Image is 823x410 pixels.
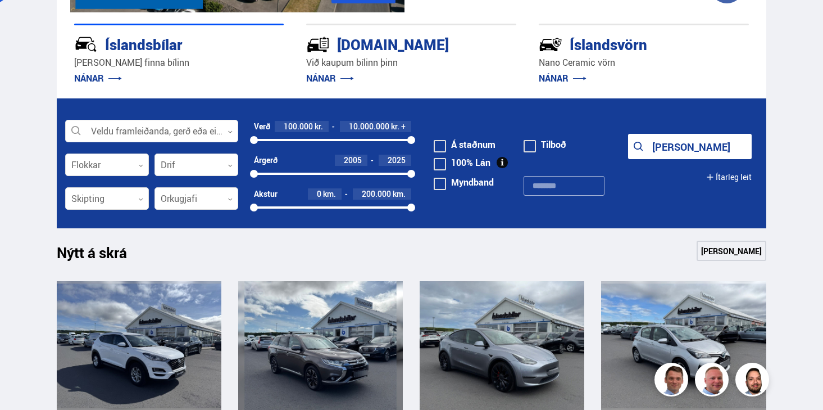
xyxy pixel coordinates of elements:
[317,188,321,199] span: 0
[74,56,284,69] p: [PERSON_NAME] finna bílinn
[254,156,278,165] div: Árgerð
[539,33,562,56] img: -Svtn6bYgwAsiwNX.svg
[306,33,330,56] img: tr5P-W3DuiFaO7aO.svg
[401,122,406,131] span: +
[254,190,278,199] div: Akstur
[434,158,490,167] label: 100% Lán
[315,122,323,131] span: kr.
[524,140,566,149] label: Tilboð
[393,190,406,199] span: km.
[254,122,270,131] div: Verð
[628,134,752,159] button: [PERSON_NAME]
[539,56,749,69] p: Nano Ceramic vörn
[539,72,586,84] a: NÁNAR
[306,34,476,53] div: [DOMAIN_NAME]
[737,364,771,398] img: nhp88E3Fdnt1Opn2.png
[656,364,690,398] img: FbJEzSuNWCJXmdc-.webp
[57,244,147,268] h1: Nýtt á skrá
[306,56,516,69] p: Við kaupum bílinn þinn
[697,364,730,398] img: siFngHWaQ9KaOqBr.png
[697,241,766,261] a: [PERSON_NAME]
[388,155,406,165] span: 2025
[284,121,313,132] span: 100.000
[391,122,399,131] span: kr.
[74,33,98,56] img: JRvxyua_JYH6wB4c.svg
[706,164,752,190] button: Ítarleg leit
[349,121,389,132] span: 10.000.000
[323,190,336,199] span: km.
[434,140,495,149] label: Á staðnum
[362,188,391,199] span: 200.000
[9,4,43,38] button: Open LiveChat chat widget
[539,34,709,53] div: Íslandsvörn
[344,155,362,165] span: 2005
[306,72,354,84] a: NÁNAR
[434,178,494,187] label: Myndband
[74,72,122,84] a: NÁNAR
[74,34,244,53] div: Íslandsbílar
